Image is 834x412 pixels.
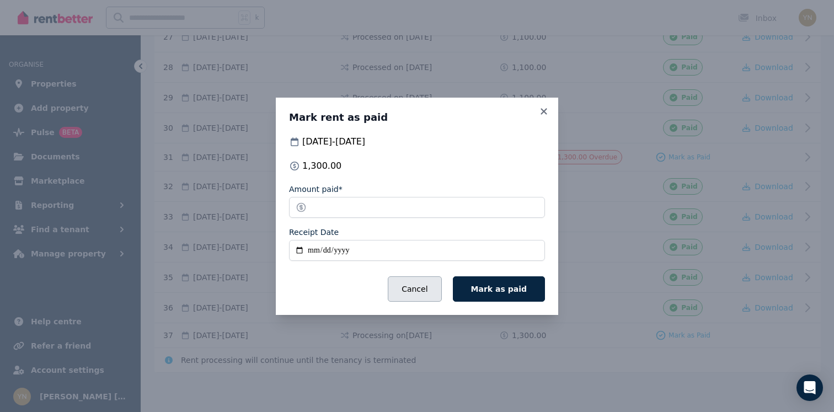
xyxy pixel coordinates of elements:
[289,184,343,195] label: Amount paid*
[453,276,545,302] button: Mark as paid
[289,111,545,124] h3: Mark rent as paid
[302,159,341,173] span: 1,300.00
[388,276,441,302] button: Cancel
[302,135,365,148] span: [DATE] - [DATE]
[471,285,527,293] span: Mark as paid
[289,227,339,238] label: Receipt Date
[796,374,823,401] div: Open Intercom Messenger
